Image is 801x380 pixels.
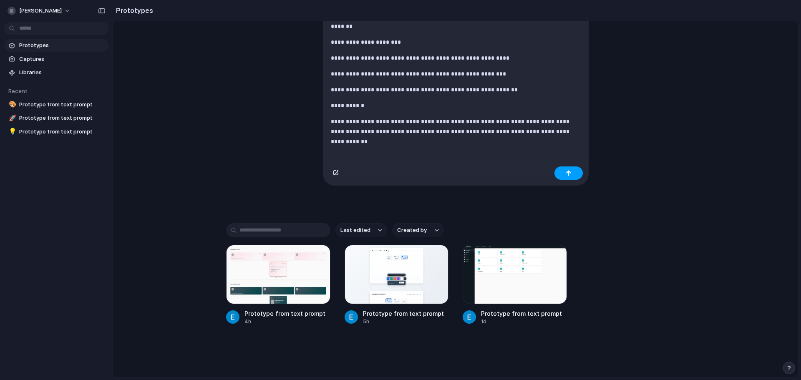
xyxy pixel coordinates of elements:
span: Last edited [340,226,370,234]
div: 5h [363,318,444,325]
h2: Prototypes [113,5,153,15]
a: Prototype from text promptPrototype from text prompt1d [463,245,567,325]
a: 🎨Prototype from text prompt [4,98,108,111]
span: Prototypes [19,41,105,50]
div: 1d [481,318,562,325]
span: [PERSON_NAME] [19,7,62,15]
span: Prototype from text prompt [19,101,105,109]
div: Prototype from text prompt [244,309,325,318]
button: Last edited [335,223,387,237]
button: 🎨 [8,101,16,109]
span: Prototype from text prompt [19,114,105,122]
span: Recent [8,88,28,94]
a: 🚀Prototype from text prompt [4,112,108,124]
a: Captures [4,53,108,65]
span: Captures [19,55,105,63]
button: [PERSON_NAME] [4,4,75,18]
div: Prototype from text prompt [363,309,444,318]
div: 🚀 [9,113,15,123]
div: 4h [244,318,325,325]
span: Prototype from text prompt [19,128,105,136]
a: Prototypes [4,39,108,52]
div: Prototype from text prompt [481,309,562,318]
a: Prototype from text promptPrototype from text prompt5h [345,245,449,325]
button: Created by [392,223,444,237]
button: 🚀 [8,114,16,122]
div: 💡 [9,127,15,136]
span: Libraries [19,68,105,77]
span: Created by [397,226,427,234]
a: Libraries [4,66,108,79]
a: 💡Prototype from text prompt [4,126,108,138]
button: 💡 [8,128,16,136]
div: 🎨 [9,100,15,109]
a: Prototype from text promptPrototype from text prompt4h [226,245,330,325]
